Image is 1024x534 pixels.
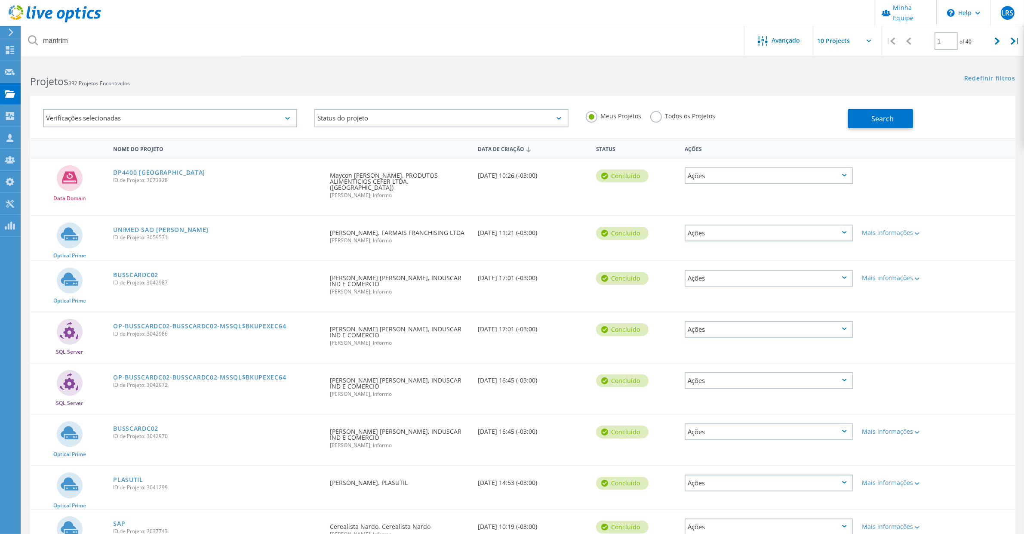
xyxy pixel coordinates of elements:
[871,114,894,123] span: Search
[685,167,853,184] div: Ações
[113,331,321,336] span: ID de Projeto: 3042986
[1006,26,1024,56] div: |
[113,178,321,183] span: ID de Projeto: 3073328
[68,80,130,87] span: 392 Projetos Encontrados
[862,275,932,281] div: Mais informações
[113,170,205,176] a: DP4400 [GEOGRAPHIC_DATA]
[680,140,858,156] div: Ações
[330,193,469,198] span: [PERSON_NAME], Informo
[326,415,474,457] div: [PERSON_NAME] [PERSON_NAME], INDUSCAR IND E COMERCIO
[596,374,649,387] div: Concluído
[474,364,592,392] div: [DATE] 16:45 (-03:00)
[113,529,321,534] span: ID de Projeto: 3037743
[474,216,592,244] div: [DATE] 11:21 (-03:00)
[947,9,955,17] svg: \n
[22,26,745,56] input: Pesquisar projetos por nome, proprietário, ID, empresa, etc
[474,261,592,290] div: [DATE] 17:01 (-03:00)
[474,140,592,157] div: Data de Criação
[113,521,125,527] a: SAP
[326,466,474,494] div: [PERSON_NAME], PLASUTIL
[113,280,321,285] span: ID de Projeto: 3042987
[474,415,592,443] div: [DATE] 16:45 (-03:00)
[326,216,474,252] div: [PERSON_NAME], FARMAIS FRANCHISING LTDA
[330,443,469,448] span: [PERSON_NAME], Informo
[56,401,83,406] span: SQL Server
[53,253,86,258] span: Optical Prime
[586,111,642,119] label: Meus Projetos
[848,109,913,128] button: Search
[862,480,932,486] div: Mais informações
[113,485,321,490] span: ID de Projeto: 3041299
[113,374,286,380] a: OP-BUSSCARDC02-BUSSCARDC02-MSSQL$BKUPEXEC64
[474,312,592,341] div: [DATE] 17:01 (-03:00)
[53,503,86,508] span: Optical Prime
[592,140,680,156] div: Status
[960,38,972,45] span: of 40
[596,227,649,240] div: Concluído
[326,312,474,354] div: [PERSON_NAME] [PERSON_NAME], INDUSCAR IND E COMERCIO
[326,261,474,303] div: [PERSON_NAME] [PERSON_NAME], INDUSCAR IND E COMERCIO
[330,238,469,243] span: [PERSON_NAME], Informo
[862,429,932,435] div: Mais informações
[596,477,649,490] div: Concluído
[882,26,900,56] div: |
[113,477,143,483] a: PLASUTIL
[330,340,469,346] span: [PERSON_NAME], Informo
[596,521,649,534] div: Concluído
[9,18,101,24] a: Live Optics Dashboard
[474,159,592,187] div: [DATE] 10:26 (-03:00)
[314,109,569,127] div: Status do projeto
[862,230,932,236] div: Mais informações
[685,270,853,287] div: Ações
[30,74,68,88] b: Projetos
[113,227,209,233] a: UNIMED SAO [PERSON_NAME]
[964,75,1015,83] a: Redefinir filtros
[53,298,86,303] span: Optical Prime
[862,524,932,530] div: Mais informações
[330,289,469,294] span: [PERSON_NAME], Informo
[113,235,321,240] span: ID de Projeto: 3059571
[596,170,649,182] div: Concluído
[53,196,86,201] span: Data Domain
[685,475,853,491] div: Ações
[43,109,297,127] div: Verificações selecionadas
[109,140,326,156] div: Nome do Projeto
[330,392,469,397] span: [PERSON_NAME], Informo
[596,426,649,438] div: Concluído
[113,272,158,278] a: BUSSCARDC02
[596,323,649,336] div: Concluído
[474,466,592,494] div: [DATE] 14:53 (-03:00)
[113,383,321,388] span: ID de Projeto: 3042972
[113,323,286,329] a: OP-BUSSCARDC02-BUSSCARDC02-MSSQL$BKUPEXEC64
[685,423,853,440] div: Ações
[685,372,853,389] div: Ações
[113,434,321,439] span: ID de Projeto: 3042970
[685,225,853,241] div: Ações
[650,111,716,119] label: Todos os Projetos
[772,37,800,43] span: Avançado
[685,321,853,338] div: Ações
[53,452,86,457] span: Optical Prime
[596,272,649,285] div: Concluído
[326,364,474,405] div: [PERSON_NAME] [PERSON_NAME], INDUSCAR IND E COMERCIO
[56,349,83,355] span: SQL Server
[326,159,474,207] div: Maycon [PERSON_NAME], PRODUTOS ALIMENTICIOS CEFER LTDA. ([GEOGRAPHIC_DATA])
[1001,9,1013,16] span: LRS
[113,426,158,432] a: BUSSCARDC02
